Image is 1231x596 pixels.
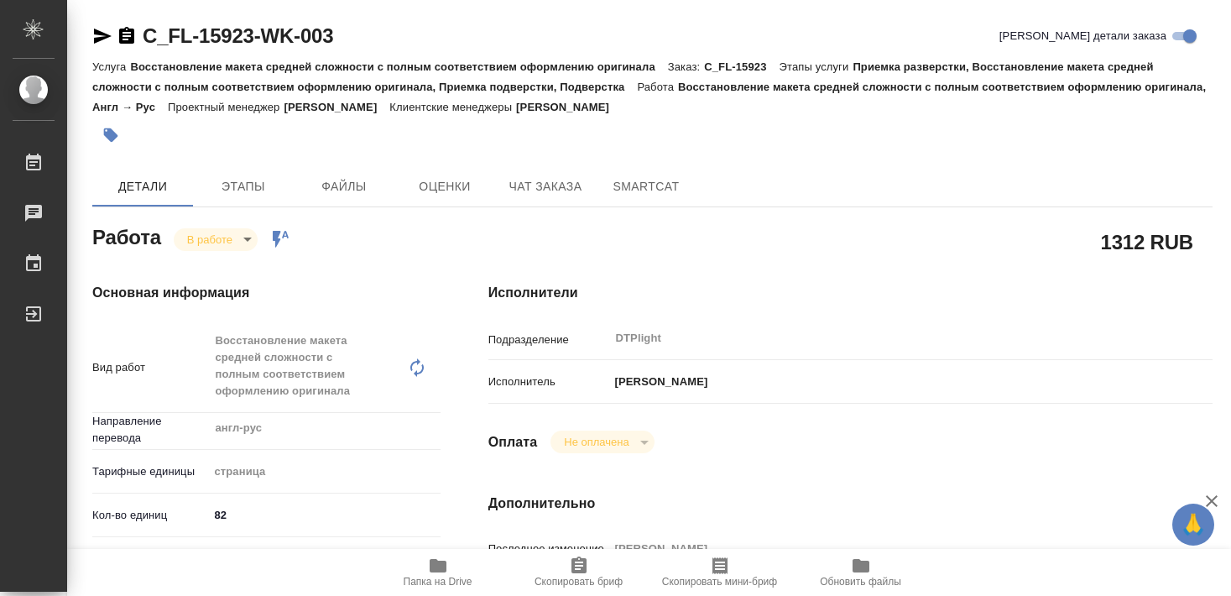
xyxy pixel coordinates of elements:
[208,457,441,486] div: страница
[208,545,441,573] div: Юридическая/Финансовая
[1172,504,1214,546] button: 🙏
[488,283,1213,303] h4: Исполнители
[284,101,389,113] p: [PERSON_NAME]
[1101,227,1193,256] h2: 1312 RUB
[509,549,649,596] button: Скопировать бриф
[92,117,129,154] button: Добавить тэг
[505,176,586,197] span: Чат заказа
[404,576,472,588] span: Папка на Drive
[488,432,538,452] h4: Оплата
[203,176,284,197] span: Этапы
[92,359,208,376] p: Вид работ
[368,549,509,596] button: Папка на Drive
[102,176,183,197] span: Детали
[609,536,1152,561] input: Пустое поле
[790,549,931,596] button: Обновить файлы
[550,431,654,453] div: В работе
[404,176,485,197] span: Оценки
[488,332,609,348] p: Подразделение
[389,101,516,113] p: Клиентские менеджеры
[92,26,112,46] button: Скопировать ссылку для ЯМессенджера
[488,374,609,390] p: Исполнитель
[649,549,790,596] button: Скопировать мини-бриф
[606,176,686,197] span: SmartCat
[559,435,634,449] button: Не оплачена
[488,541,609,557] p: Последнее изменение
[92,283,421,303] h4: Основная информация
[168,101,284,113] p: Проектный менеджер
[535,576,623,588] span: Скопировать бриф
[182,233,237,247] button: В работе
[662,576,777,588] span: Скопировать мини-бриф
[668,60,704,73] p: Заказ:
[208,503,441,527] input: ✎ Введи что-нибудь
[92,413,208,447] p: Направление перевода
[1179,507,1208,542] span: 🙏
[488,494,1213,514] h4: Дополнительно
[117,26,137,46] button: Скопировать ссылку
[780,60,853,73] p: Этапы услуги
[820,576,901,588] span: Обновить файлы
[92,221,161,251] h2: Работа
[516,101,622,113] p: [PERSON_NAME]
[92,507,208,524] p: Кол-во единиц
[92,60,130,73] p: Услуга
[609,374,708,390] p: [PERSON_NAME]
[174,228,258,251] div: В работе
[637,81,678,93] p: Работа
[92,463,208,480] p: Тарифные единицы
[143,24,333,47] a: C_FL-15923-WK-003
[999,28,1166,44] span: [PERSON_NAME] детали заказа
[304,176,384,197] span: Файлы
[704,60,779,73] p: C_FL-15923
[130,60,667,73] p: Восстановление макета средней сложности с полным соответствием оформлению оригинала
